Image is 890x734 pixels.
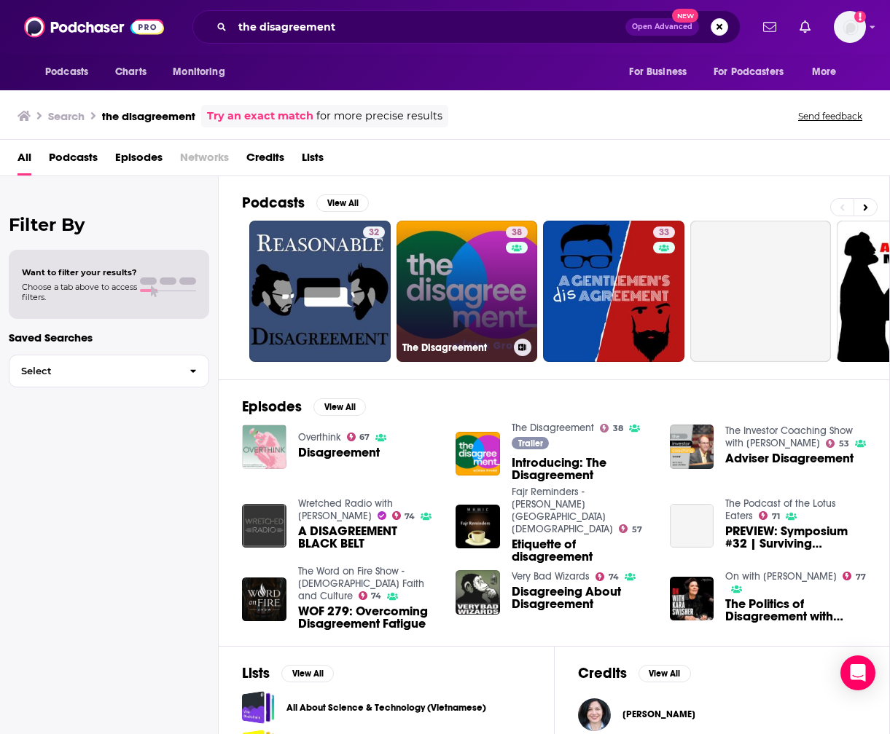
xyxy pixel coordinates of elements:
[9,355,209,387] button: Select
[512,457,652,481] a: Introducing: The Disagreement
[725,570,837,583] a: On with Kara Swisher
[578,698,611,731] img: Jennifer Lackey
[854,11,866,23] svg: Add a profile image
[45,62,88,82] span: Podcasts
[670,577,714,621] img: The Politics of Disagreement with Steve Inskeep
[639,665,691,682] button: View All
[22,267,137,277] span: Want to filter your results?
[578,664,627,682] h2: Credits
[242,664,334,682] a: ListsView All
[543,221,684,362] a: 33
[826,439,849,448] a: 53
[794,110,867,122] button: Send feedback
[298,431,341,443] a: Overthink
[839,441,849,447] span: 53
[233,15,625,39] input: Search podcasts, credits, & more...
[316,194,369,212] button: View All
[359,434,370,441] span: 67
[794,15,816,39] a: Show notifications dropdown
[578,664,691,682] a: CreditsView All
[397,221,538,362] a: 38The Disagreement
[622,709,695,720] span: [PERSON_NAME]
[512,585,652,610] span: Disagreeing About Disagreement
[512,226,522,240] span: 38
[246,146,284,175] a: Credits
[512,570,590,583] a: Very Bad Wizards
[242,504,286,548] a: A DISAGREEMENT BLACK BELT
[619,58,705,86] button: open menu
[180,146,229,175] span: Networks
[600,424,623,433] a: 38
[35,58,107,86] button: open menu
[512,538,652,563] a: Etiquette of disagreement
[298,565,424,602] a: The Word on Fire Show - Catholic Faith and Culture
[48,109,85,123] h3: Search
[518,439,543,448] span: Trailer
[834,11,866,43] img: User Profile
[242,425,286,469] a: Disagreement
[207,108,313,125] a: Try an exact match
[242,398,302,416] h2: Episodes
[609,574,619,580] span: 74
[672,9,698,23] span: New
[192,10,741,44] div: Search podcasts, credits, & more...
[834,11,866,43] button: Show profile menu
[9,214,209,235] h2: Filter By
[115,146,163,175] a: Episodes
[316,108,442,125] span: for more precise results
[281,665,334,682] button: View All
[371,593,381,599] span: 74
[725,525,866,550] a: PREVIEW: Symposium #32 | Surviving Disagreement
[242,577,286,622] img: WOF 279: Overcoming Disagreement Fatigue
[625,18,699,36] button: Open AdvancedNew
[802,58,855,86] button: open menu
[298,446,380,459] a: Disagreement
[347,433,370,441] a: 67
[24,13,164,41] img: Podchaser - Follow, Share and Rate Podcasts
[613,425,623,432] span: 38
[512,486,613,535] a: Fajr Reminders - Mahmood Habib Masjid and Islamic Center
[369,226,379,240] span: 32
[242,664,270,682] h2: Lists
[298,525,439,550] a: A DISAGREEMENT BLACK BELT
[106,58,155,86] a: Charts
[840,655,875,690] div: Open Intercom Messenger
[725,452,854,465] a: Adviser Disagreement
[619,524,642,533] a: 57
[298,497,393,522] a: Wretched Radio with Todd Friel
[359,591,382,600] a: 74
[313,398,366,416] button: View All
[506,226,528,238] a: 38
[456,432,500,476] img: Introducing: The Disagreement
[402,342,508,354] h3: The Disagreement
[249,221,391,362] a: 32
[759,511,780,520] a: 71
[302,146,324,175] a: Lists
[173,62,225,82] span: Monitoring
[102,109,195,123] h3: the disagreement
[632,23,692,31] span: Open Advanced
[49,146,98,175] a: Podcasts
[670,425,714,469] img: Adviser Disagreement
[242,398,366,416] a: EpisodesView All
[242,691,275,724] a: All About Science & Technology (Vietnamese)
[456,505,500,549] img: Etiquette of disagreement
[17,146,31,175] a: All
[725,598,866,623] span: The Politics of Disagreement with [PERSON_NAME]
[363,226,385,238] a: 32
